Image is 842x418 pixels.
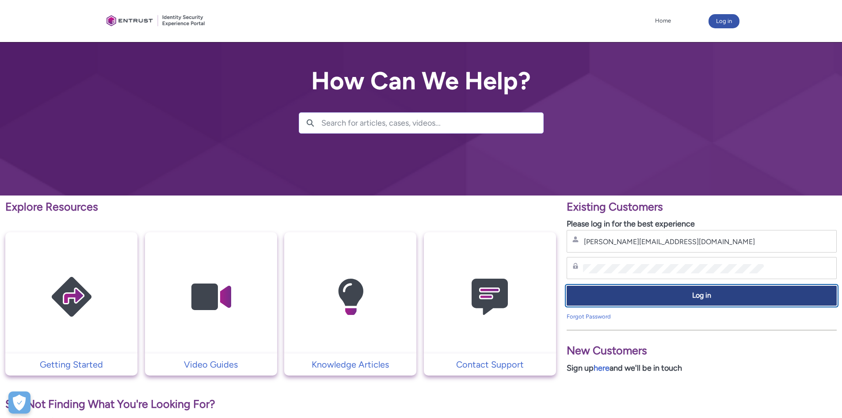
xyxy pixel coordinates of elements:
p: Existing Customers [567,199,837,215]
a: here [594,363,610,373]
p: Knowledge Articles [289,358,412,371]
img: Video Guides [169,249,253,345]
a: Getting Started [5,358,137,371]
a: Video Guides [145,358,277,371]
img: Contact Support [448,249,532,345]
input: Username [583,237,764,246]
img: Getting Started [30,249,114,345]
p: Sign up and we'll be in touch [567,362,837,374]
button: Open Preferences [8,391,30,414]
a: Contact Support [424,358,556,371]
p: New Customers [567,342,837,359]
p: Please log in for the best experience [567,218,837,230]
p: Video Guides [149,358,273,371]
button: Log in [709,14,739,28]
a: Forgot Password [567,313,611,320]
p: Contact Support [428,358,552,371]
button: Search [299,113,321,133]
div: Cookie Preferences [8,391,30,414]
a: Home [653,14,673,27]
p: Explore Resources [5,199,556,215]
img: Knowledge Articles [309,249,392,345]
span: Log in [572,291,831,301]
p: Getting Started [10,358,133,371]
p: Still Not Finding What You're Looking For? [5,396,556,413]
h2: How Can We Help? [299,67,544,95]
a: Knowledge Articles [284,358,416,371]
input: Search for articles, cases, videos... [321,113,543,133]
button: Log in [567,286,837,306]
